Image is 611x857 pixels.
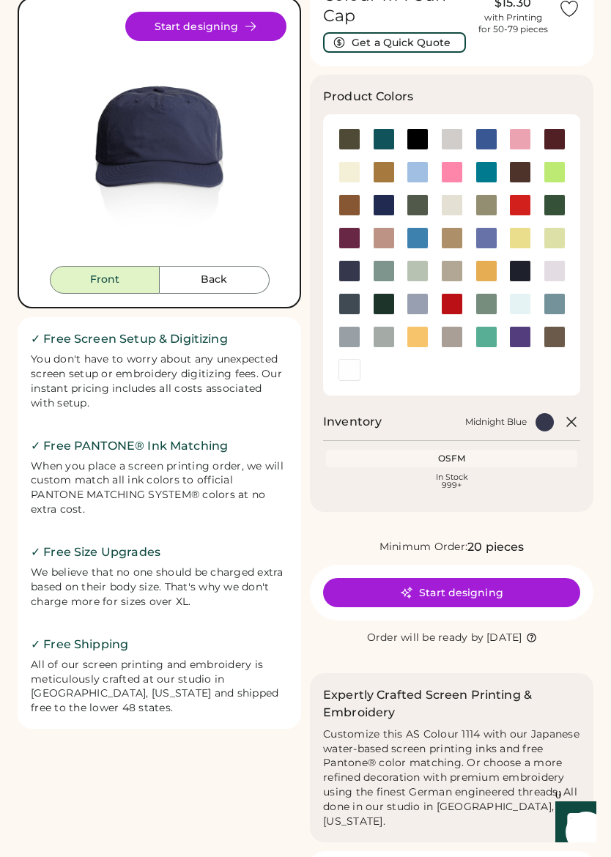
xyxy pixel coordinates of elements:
button: Get a Quick Quote [323,32,466,53]
div: You don't have to worry about any unexpected screen setup or embroidery digitizing fees. Our inst... [31,352,288,411]
div: 20 pieces [467,538,524,556]
h2: ✓ Free Shipping [31,636,288,653]
img: 1114 - Midnight Blue Front Image [32,12,286,266]
div: Order will be ready by [367,631,484,645]
button: Front [50,266,160,294]
div: We believe that no one should be charged extra based on their body size. That's why we don't char... [31,565,288,609]
button: Start designing [323,578,580,607]
h3: Product Colors [323,88,413,105]
div: 1114 Style Image [32,12,286,266]
h2: ✓ Free PANTONE® Ink Matching [31,437,288,455]
div: OSFM [329,453,574,464]
h2: ✓ Free Size Upgrades [31,543,288,561]
div: When you place a screen printing order, we will custom match all ink colors to official PANTONE M... [31,459,288,518]
div: Midnight Blue [465,416,527,428]
div: All of our screen printing and embroidery is meticulously crafted at our studio in [GEOGRAPHIC_DA... [31,658,288,716]
div: Minimum Order: [379,540,468,554]
iframe: Front Chat [541,791,604,854]
button: Back [160,266,270,294]
h2: ✓ Free Screen Setup & Digitizing [31,330,288,348]
div: [DATE] [486,631,522,645]
h2: Inventory [323,413,382,431]
div: Customize this AS Colour 1114 with our Japanese water-based screen printing inks and free Pantone... [323,727,580,829]
button: Start designing [125,12,286,41]
div: In Stock 999+ [329,473,574,489]
div: with Printing for 50-79 pieces [478,12,548,35]
h2: Expertly Crafted Screen Printing & Embroidery [323,686,580,721]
